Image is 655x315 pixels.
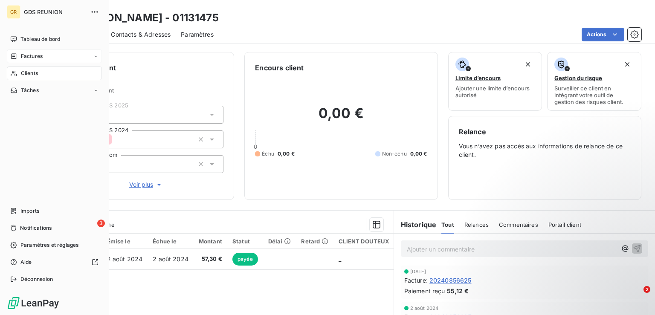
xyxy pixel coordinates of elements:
[52,63,223,73] h6: Informations client
[255,63,304,73] h6: Encours client
[20,35,60,43] span: Tableau de bord
[21,87,39,94] span: Tâches
[547,52,641,111] button: Gestion du risqueSurveiller ce client en intégrant votre outil de gestion des risques client.
[278,150,295,158] span: 0,00 €
[339,238,389,245] div: CLIENT DOUTEUX
[410,150,427,158] span: 0,00 €
[255,105,427,130] h2: 0,00 €
[75,10,219,26] h3: [PERSON_NAME] - 01131475
[21,52,43,60] span: Factures
[548,221,581,228] span: Portail client
[554,75,602,81] span: Gestion du risque
[232,238,258,245] div: Statut
[108,160,115,168] input: Ajouter une valeur
[7,296,60,310] img: Logo LeanPay
[199,238,222,245] div: Montant
[20,207,39,215] span: Imports
[410,269,426,274] span: [DATE]
[339,255,341,263] span: _
[20,224,52,232] span: Notifications
[404,276,428,285] span: Facture :
[153,238,188,245] div: Échue le
[69,180,223,189] button: Voir plus
[394,220,437,230] h6: Historique
[410,306,439,311] span: 2 août 2024
[153,255,188,263] span: 2 août 2024
[24,9,85,15] span: GDS REUNION
[464,221,489,228] span: Relances
[455,75,501,81] span: Limite d’encours
[643,286,650,293] span: 2
[441,221,454,228] span: Tout
[20,258,32,266] span: Aide
[484,232,655,292] iframe: Intercom notifications message
[111,30,171,39] span: Contacts & Adresses
[129,180,163,189] span: Voir plus
[429,276,472,285] span: 20240856625
[107,255,143,263] span: 2 août 2024
[268,238,291,245] div: Délai
[20,241,78,249] span: Paramètres et réglages
[262,150,274,158] span: Échu
[232,253,258,266] span: payée
[582,28,624,41] button: Actions
[626,286,646,306] iframe: Intercom live chat
[382,150,407,158] span: Non-échu
[459,127,631,189] div: Vous n’avez pas accès aux informations de relance de ce client.
[107,238,143,245] div: Émise le
[69,87,223,99] span: Propriétés Client
[455,85,535,98] span: Ajouter une limite d’encours autorisé
[97,220,105,227] span: 3
[499,221,538,228] span: Commentaires
[112,136,119,143] input: Ajouter une valeur
[7,5,20,19] div: GR
[181,30,214,39] span: Paramètres
[301,238,328,245] div: Retard
[199,255,222,263] span: 57,30 €
[447,286,469,295] span: 55,12 €
[21,69,38,77] span: Clients
[554,85,634,105] span: Surveiller ce client en intégrant votre outil de gestion des risques client.
[448,52,542,111] button: Limite d’encoursAjouter une limite d’encours autorisé
[7,255,102,269] a: Aide
[254,143,257,150] span: 0
[404,286,445,295] span: Paiement reçu
[20,275,53,283] span: Déconnexion
[459,127,631,137] h6: Relance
